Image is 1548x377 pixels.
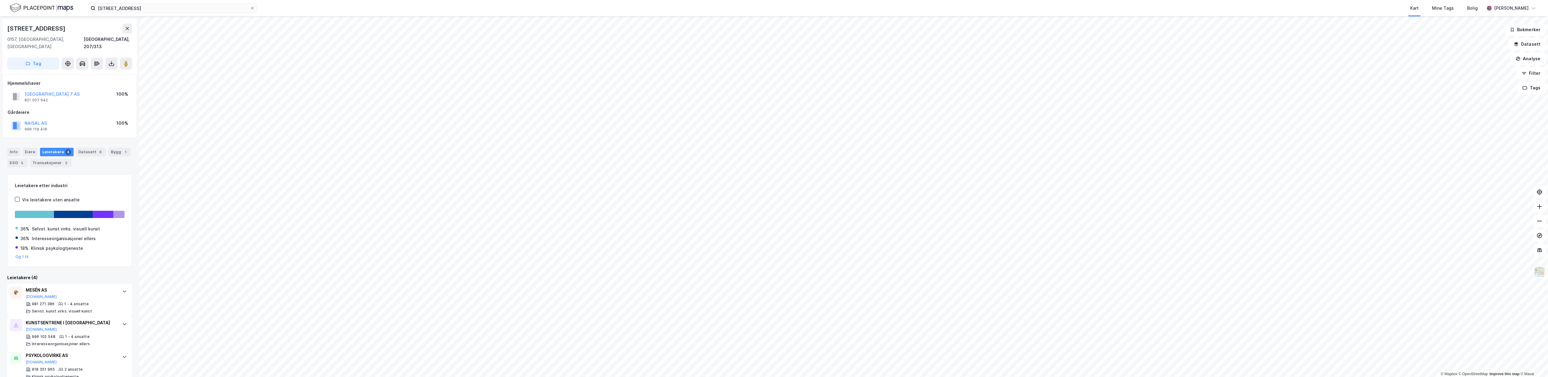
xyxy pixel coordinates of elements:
[26,286,116,294] div: MESÉN AS
[1518,348,1548,377] div: Kontrollprogram for chat
[19,160,25,166] div: 5
[25,127,47,132] div: 996 119 416
[1517,82,1546,94] button: Tags
[32,225,100,233] div: Selvst. kunst.virks. visuell kunst
[20,245,28,252] div: 18%
[7,24,67,33] div: [STREET_ADDRESS]
[116,120,128,127] div: 100%
[26,319,116,326] div: KUNSTSENTRENE I [GEOGRAPHIC_DATA]
[26,327,57,332] button: [DOMAIN_NAME]
[108,148,131,156] div: Bygg
[26,360,57,365] button: [DOMAIN_NAME]
[1441,372,1457,376] a: Mapbox
[7,159,28,167] div: ESG
[1505,24,1546,36] button: Bokmerker
[7,148,20,156] div: Info
[1467,5,1478,12] div: Bolig
[32,342,90,346] div: Interesseorganisasjoner ellers
[30,159,71,167] div: Transaksjoner
[1509,38,1546,50] button: Datasett
[7,36,84,50] div: 0157, [GEOGRAPHIC_DATA], [GEOGRAPHIC_DATA]
[15,182,125,189] div: Leietakere etter industri
[32,367,55,372] div: 918 351 965
[20,235,29,242] div: 36%
[8,80,132,87] div: Hjemmelshaver
[22,196,80,203] div: Vis leietakere uten ansatte
[25,98,48,103] div: 821 507 642
[65,149,71,155] div: 4
[98,149,104,155] div: 6
[8,109,132,116] div: Gårdeiere
[84,36,132,50] div: [GEOGRAPHIC_DATA], 207/313
[40,148,74,156] div: Leietakere
[95,4,250,13] input: Søk på adresse, matrikkel, gårdeiere, leietakere eller personer
[32,334,55,339] div: 996 102 548
[32,235,96,242] div: Interesseorganisasjoner ellers
[63,160,69,166] div: 2
[65,367,83,372] div: 2 ansatte
[7,274,132,281] div: Leietakere (4)
[1490,372,1520,376] a: Improve this map
[15,254,29,259] button: Og 1 til
[1518,348,1548,377] iframe: Chat Widget
[1410,5,1419,12] div: Kart
[32,309,92,314] div: Selvst. kunst.virks. visuell kunst
[122,149,128,155] div: 1
[1516,67,1546,79] button: Filter
[1432,5,1454,12] div: Mine Tags
[7,58,59,70] button: Tag
[31,245,83,252] div: Klinisk psykologtjeneste
[1494,5,1529,12] div: [PERSON_NAME]
[1459,372,1488,376] a: OpenStreetMap
[64,302,89,306] div: 1 - 4 ansatte
[10,3,73,13] img: logo.f888ab2527a4732fd821a326f86c7f29.svg
[76,148,106,156] div: Datasett
[22,148,38,156] div: Eiere
[65,334,90,339] div: 1 - 4 ansatte
[32,302,55,306] div: 981 271 386
[1534,266,1545,278] img: Z
[20,225,29,233] div: 36%
[26,352,116,359] div: PSYKOLOGVIRKE AS
[116,91,128,98] div: 100%
[1510,53,1546,65] button: Analyse
[26,294,57,299] button: [DOMAIN_NAME]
